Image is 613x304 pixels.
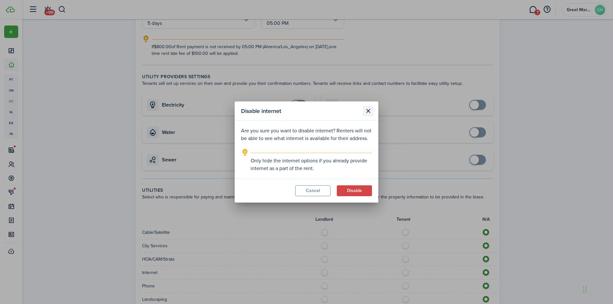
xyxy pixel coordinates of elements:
button: Close modal [363,106,374,116]
div: Drag [583,280,587,299]
p: Are you sure you want to disable internet? Renters will not be able to see what internet is avail... [241,127,372,142]
modal-title: Disable internet [241,105,361,117]
button: Disable [337,185,372,196]
iframe: Chat Widget [507,235,613,304]
i: outline [241,149,249,156]
button: Cancel [295,185,330,196]
explanation-description: Only hide the internet options if you already provide internet as a part of the rent. [251,157,372,172]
